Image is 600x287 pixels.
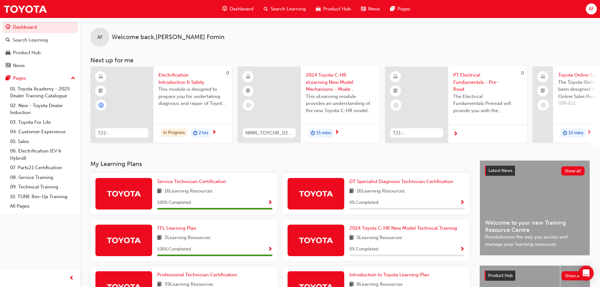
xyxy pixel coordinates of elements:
[8,163,78,173] a: 07. Parts21 Certification
[316,5,321,13] span: car-icon
[98,129,146,137] span: T21-FOD_HVIS_PREREQ
[3,21,78,33] a: Dashboard
[164,187,213,195] span: 16 Learning Resources
[6,63,10,69] span: news-icon
[6,25,10,30] span: guage-icon
[393,129,441,137] span: T21-PTEL_EF_PRE_READ
[246,102,251,108] span: learningRecordVerb_NONE-icon
[13,75,26,82] div: Pages
[161,129,187,137] div: In Progress
[157,246,191,253] span: 100 % Completed
[157,179,226,184] span: Service Technician Certification
[587,130,591,135] span: next-icon
[245,129,293,137] span: NMM_TOYCHR_032024_MODULE_1
[222,5,227,13] span: guage-icon
[226,70,229,76] span: 0
[541,87,545,95] span: booktick-icon
[453,72,522,93] span: PT Electrical Fundamentals - Pre-Read
[453,131,458,137] span: next-icon
[480,160,590,255] a: Latest NewsShow allWelcome to your new Training Resource CentreRevolutionise the way you access a...
[106,188,141,199] img: Trak
[349,271,432,278] a: Introduction to Toyota Learning Plan
[157,225,199,232] a: TFL Learning Plan
[3,72,78,84] button: Pages
[8,173,78,182] a: 08. Service Training
[157,178,229,185] a: Service Technician Certification
[306,93,374,114] span: This eLearning module provides an understanding of the new Toyota C-HR model line-up and their Ka...
[393,87,398,95] span: booktick-icon
[393,73,398,81] span: learningResourceType_ELEARNING-icon
[349,246,378,253] span: 0 % Completed
[460,247,465,252] span: Show Progress
[349,225,457,231] span: 2024 Toyota C-HR New Model Technical Training
[217,3,259,15] a: guage-iconDashboard
[3,2,47,16] img: Trak
[259,3,311,15] a: search-iconSearch Learning
[323,5,351,13] span: Product Hub
[349,179,453,184] span: DT Specialist Diagnosis Technician Certification
[589,5,594,13] span: AF
[385,66,527,143] a: 0T21-PTEL_EF_PRE_READPT Electrical Fundamentals - Pre-ReadThe Electrical Fundamentals Preread wil...
[90,160,470,168] h3: My Learning Plans
[569,129,583,137] span: 15 mins
[349,225,460,232] a: 2024 Toyota C-HR New Model Technical Training
[157,234,162,242] span: book-icon
[311,129,315,137] span: duration-icon
[8,201,78,211] a: All Pages
[268,245,272,253] button: Show Progress
[357,234,402,242] span: 5 Learning Resources
[540,102,546,108] span: learningRecordVerb_NONE-icon
[385,3,415,15] a: pages-iconPages
[158,72,227,86] span: Electrification Introduction & Safety
[157,272,237,278] span: Professional Technician Certification
[80,57,600,64] h3: Next up for me
[485,233,585,248] span: Revolutionise the way you access and manage your learning resources.
[489,168,512,173] span: Latest News
[112,34,225,41] span: Welcome back , [PERSON_NAME] Fomin
[8,137,78,146] a: 05. Sales
[157,187,162,195] span: book-icon
[3,47,78,59] a: Product Hub
[357,187,405,195] span: 16 Learning Resources
[90,66,232,143] a: 0T21-FOD_HVIS_PREREQElectrification Introduction & SafetyThis module is designed to prepare you f...
[349,187,354,195] span: book-icon
[246,87,250,95] span: booktick-icon
[13,62,25,69] div: News
[13,49,41,56] div: Product Hub
[586,3,597,14] button: AF
[563,129,567,137] span: duration-icon
[8,192,78,202] a: 10. TUNE Rev-Up Training
[264,5,268,13] span: search-icon
[485,219,585,233] span: Welcome to your new Training Resource Centre
[8,127,78,137] a: 04. Customer Experience
[311,3,356,15] a: car-iconProduct Hub
[561,166,585,175] button: Show all
[199,129,208,137] span: 2 hrs
[158,86,227,107] span: This module is designed to prepare you for undertaking diagnosis and repair of Toyota & Lexus Ele...
[8,182,78,192] a: 09. Technical Training
[521,70,524,76] span: 0
[8,84,78,101] a: 01. Toyota Academy - 2025 Dealer Training Catalogue
[6,50,10,56] span: car-icon
[271,5,306,13] span: Search Learning
[488,273,513,278] span: Product Hub
[579,266,594,281] div: Open Intercom Messenger
[349,272,429,278] span: Introduction to Toyota Learning Plan
[6,37,10,43] span: search-icon
[193,129,197,137] span: duration-icon
[541,73,545,81] span: laptop-icon
[246,73,250,81] span: learningResourceType_ELEARNING-icon
[268,199,272,207] button: Show Progress
[3,34,78,46] a: Search Learning
[361,5,366,13] span: news-icon
[316,129,331,137] span: 15 mins
[13,37,48,44] div: Search Learning
[485,271,585,281] a: Product HubShow all
[97,34,103,41] span: AF
[268,247,272,252] span: Show Progress
[71,74,75,83] span: up-icon
[368,5,380,13] span: News
[8,146,78,163] a: 06. Electrification (EV & Hybrid)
